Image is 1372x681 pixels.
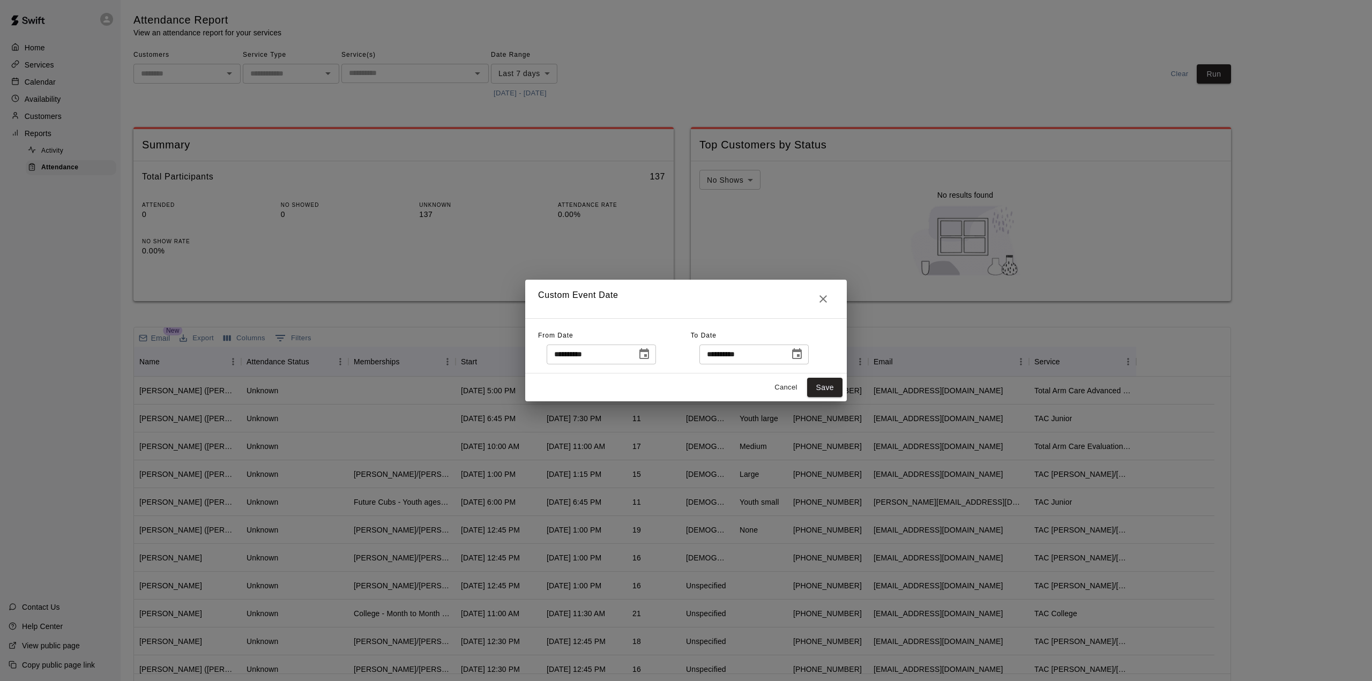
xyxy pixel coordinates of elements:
button: Close [812,288,834,310]
span: To Date [691,332,717,339]
h2: Custom Event Date [525,280,847,318]
button: Cancel [769,379,803,396]
span: From Date [538,332,573,339]
button: Save [807,378,842,398]
button: Choose date, selected date is Aug 7, 2025 [633,343,655,365]
button: Choose date, selected date is Aug 14, 2025 [786,343,808,365]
